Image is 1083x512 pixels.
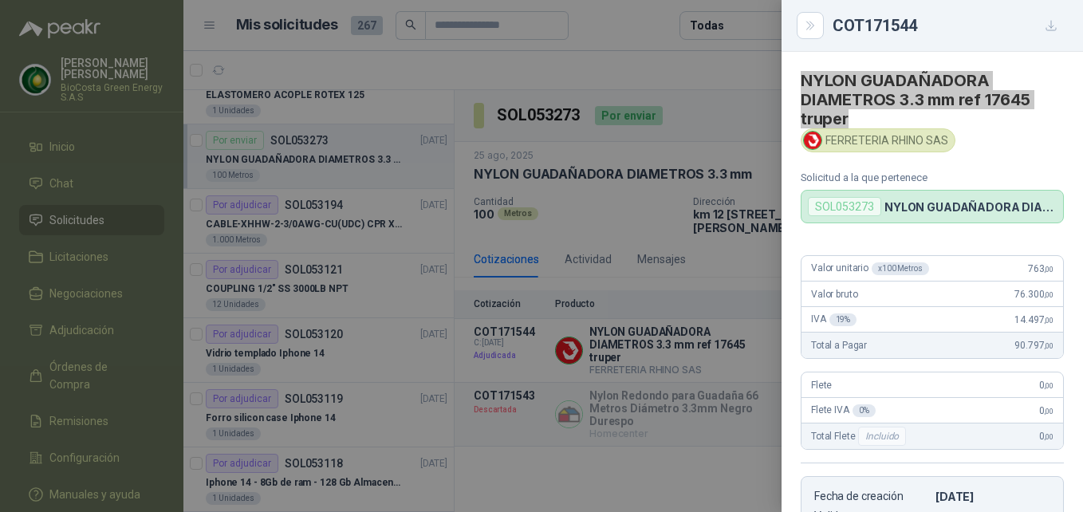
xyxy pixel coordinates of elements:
div: 0 % [853,404,876,417]
p: NYLON GUADAÑADORA DIAMETROS 3.3 mm [884,200,1057,214]
span: IVA [811,313,857,326]
span: Total Flete [811,427,909,446]
span: Flete [811,380,832,391]
span: ,00 [1044,407,1053,416]
p: [DATE] [935,490,1050,503]
span: ,00 [1044,432,1053,441]
div: x 100 Metros [872,262,929,275]
span: Total a Pagar [811,340,867,351]
div: FERRETERIA RHINO SAS [801,128,955,152]
button: Close [801,16,820,35]
span: 0 [1039,431,1053,442]
span: 76.300 [1014,289,1053,300]
span: ,00 [1044,290,1053,299]
p: Solicitud a la que pertenece [801,171,1064,183]
span: 90.797 [1014,340,1053,351]
span: ,00 [1044,265,1053,274]
div: 19 % [829,313,857,326]
span: 0 [1039,405,1053,416]
div: Incluido [858,427,906,446]
div: COT171544 [833,13,1064,38]
span: Flete IVA [811,404,876,417]
span: 763 [1028,263,1053,274]
span: Valor bruto [811,289,857,300]
span: 0 [1039,380,1053,391]
span: Valor unitario [811,262,929,275]
div: SOL053273 [808,197,881,216]
h4: NYLON GUADAÑADORA DIAMETROS 3.3 mm ref 17645 truper [801,71,1064,128]
span: ,00 [1044,316,1053,325]
p: Fecha de creación [814,490,929,503]
span: 14.497 [1014,314,1053,325]
span: ,00 [1044,341,1053,350]
img: Company Logo [804,132,821,149]
span: ,00 [1044,381,1053,390]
